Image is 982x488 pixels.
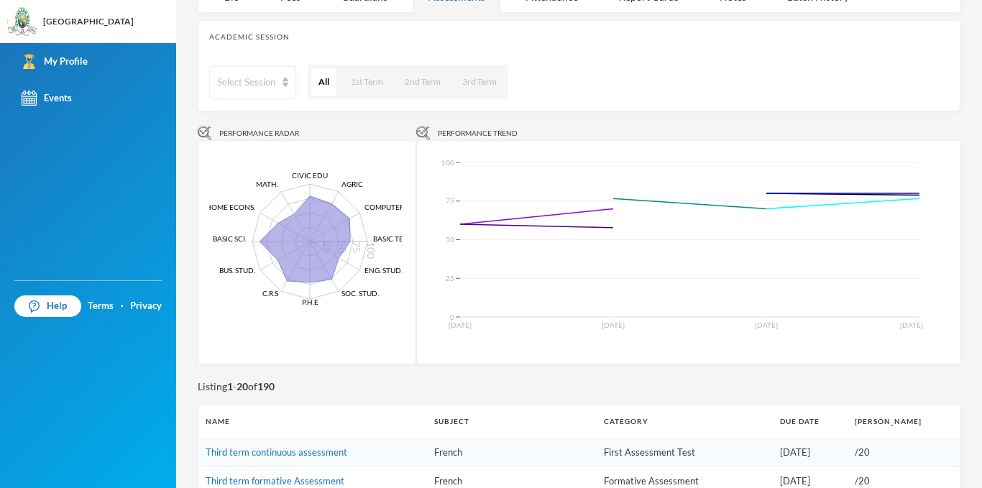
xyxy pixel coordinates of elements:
div: Academic Session [209,32,949,42]
tspan: 50 [336,241,349,253]
div: Events [22,91,72,106]
b: 1 [227,380,233,392]
div: My Profile [22,54,88,69]
tspan: CIVIC EDU [292,171,328,180]
td: First Assessment Test [597,438,774,467]
tspan: AGRIC [341,180,363,188]
div: · [121,299,124,313]
tspan: SOC. STUD. [341,289,379,298]
tspan: MATH. [256,180,278,188]
button: 2nd Term [398,68,448,96]
div: Select Session [217,75,275,90]
th: Category [597,405,774,438]
tspan: 25 [446,274,454,282]
tspan: 50 [446,235,454,244]
tspan: BASIC SCI. [213,234,247,243]
tspan: 100 [441,158,454,167]
a: Third term formative Assessment [206,475,344,487]
td: French [427,438,597,467]
button: 3rd Term [455,68,504,96]
a: Third term continuous assessment [206,446,347,458]
span: Performance Radar [219,128,299,139]
tspan: 75 [351,241,363,253]
b: 190 [257,380,275,392]
span: Performance Trend [438,128,518,139]
img: logo [8,8,37,37]
tspan: 100 [365,241,377,259]
tspan: [DATE] [602,321,625,329]
th: [PERSON_NAME] [848,405,960,438]
tspan: ENG. STUD. [364,266,403,275]
tspan: HOME ECONS. [206,203,255,211]
a: Privacy [130,299,162,313]
button: All [311,68,336,96]
tspan: [DATE] [449,321,472,329]
span: Listing - of [198,379,275,394]
tspan: 75 [446,197,454,206]
tspan: BUS. STUD. [219,266,255,275]
tspan: P.H.E [302,298,318,306]
a: Terms [88,299,114,313]
button: 1st Term [344,68,390,96]
th: Subject [427,405,597,438]
div: [GEOGRAPHIC_DATA] [43,15,134,28]
tspan: 0 [450,313,454,321]
tspan: [DATE] [900,321,923,329]
tspan: BASIC TECH. [373,234,416,243]
a: Help [14,295,81,317]
tspan: C.R.S [262,289,278,298]
td: /20 [848,438,960,467]
b: 20 [237,380,248,392]
tspan: [DATE] [755,321,778,329]
th: Name [198,405,427,438]
tspan: COMPUTER [364,203,405,211]
th: Due Date [773,405,848,438]
td: [DATE] [773,438,848,467]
